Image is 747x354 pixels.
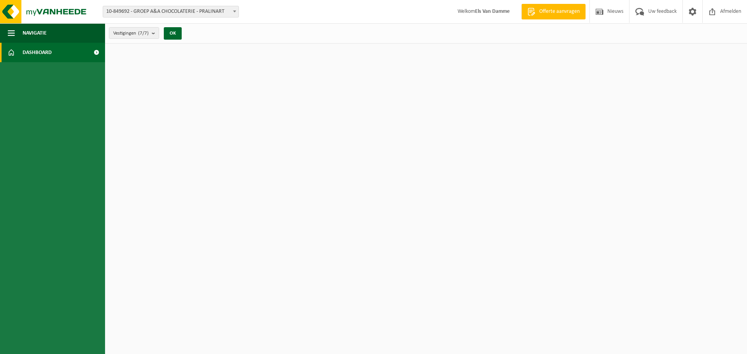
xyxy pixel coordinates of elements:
[521,4,586,19] a: Offerte aanvragen
[113,28,149,39] span: Vestigingen
[537,8,582,16] span: Offerte aanvragen
[475,9,510,14] strong: Els Van Damme
[164,27,182,40] button: OK
[23,23,47,43] span: Navigatie
[23,43,52,62] span: Dashboard
[103,6,238,17] span: 10-849692 - GROEP A&A CHOCOLATERIE - PRALINART
[103,6,239,17] span: 10-849692 - GROEP A&A CHOCOLATERIE - PRALINART
[138,31,149,36] count: (7/7)
[109,27,159,39] button: Vestigingen(7/7)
